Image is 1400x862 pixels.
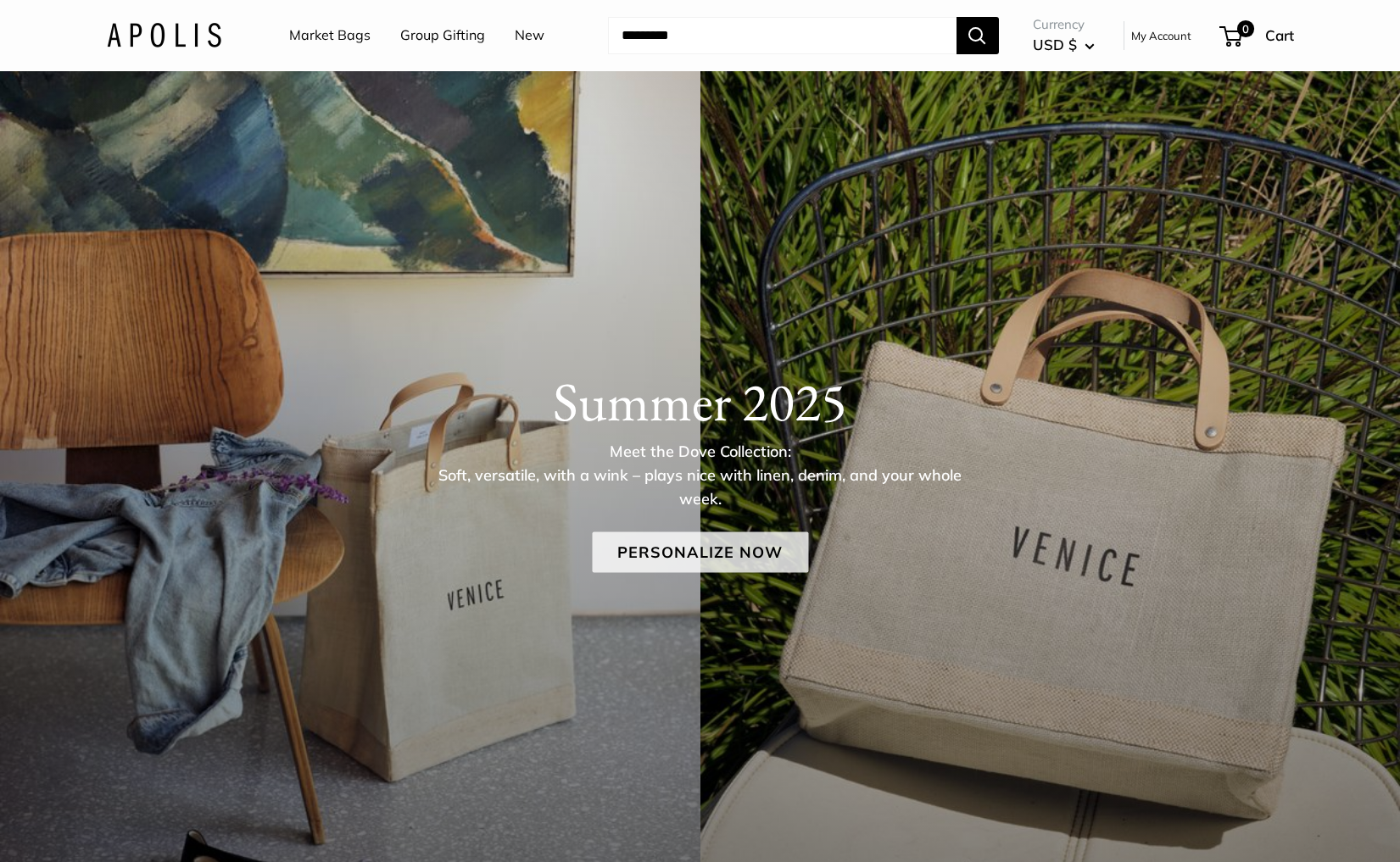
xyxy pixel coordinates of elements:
[608,17,957,54] input: Search...
[957,17,999,54] button: Search
[425,440,976,511] p: Meet the Dove Collection: Soft, versatile, with a wink – plays nice with linen, denim, and your w...
[107,370,1294,434] h1: Summer 2025
[400,23,485,48] a: Group Gifting
[1033,36,1077,53] span: USD $
[1033,13,1095,36] span: Currency
[1265,26,1294,44] span: Cart
[289,23,371,48] a: Market Bags
[1131,25,1191,46] a: My Account
[515,23,544,48] a: New
[107,23,221,47] img: Apolis
[1033,31,1095,58] button: USD $
[592,532,808,573] a: Personalize Now
[1221,22,1294,49] a: 0 Cart
[1236,20,1253,37] span: 0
